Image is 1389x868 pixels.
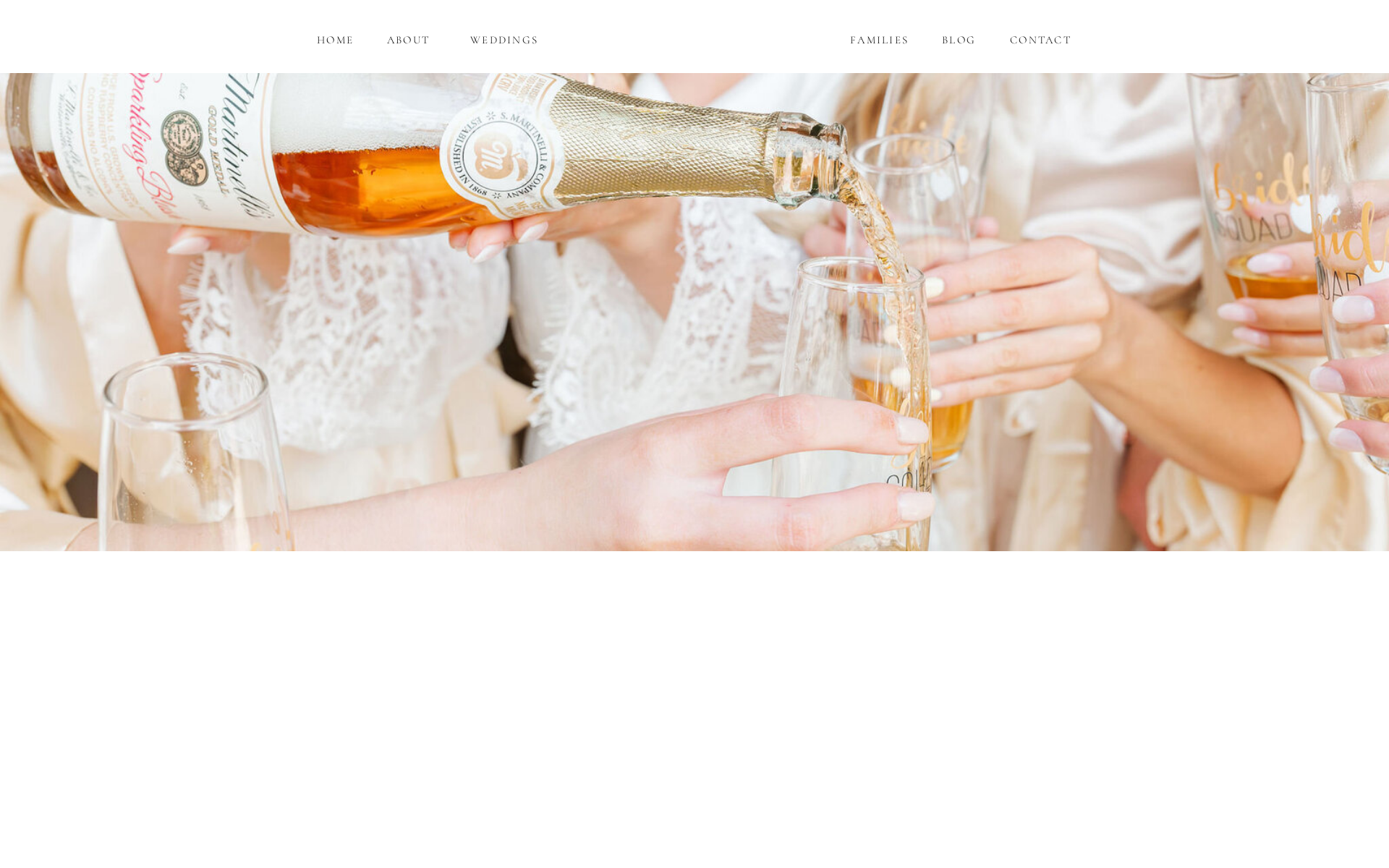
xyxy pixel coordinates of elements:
a: About [383,32,433,48]
a: Weddings [462,32,547,48]
a: Contact [1006,32,1075,48]
a: home [315,32,356,48]
a: Blog [939,32,979,48]
a: Families [848,32,911,48]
